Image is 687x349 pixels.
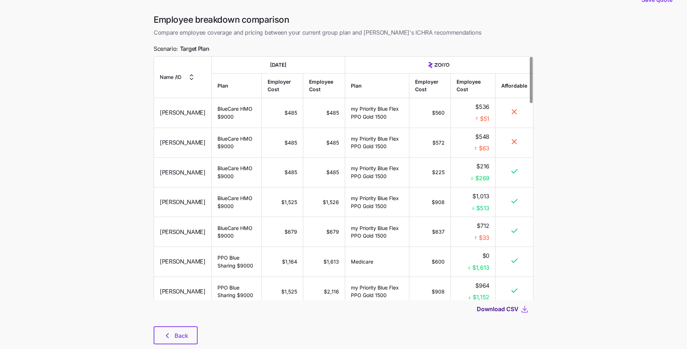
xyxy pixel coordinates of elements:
[475,132,489,141] span: $548
[303,217,345,247] td: $679
[475,102,489,111] span: $536
[451,73,496,98] th: Employee Cost
[477,305,519,313] span: Download CSV
[409,73,451,98] th: Employer Cost
[212,57,345,74] th: [DATE]
[409,128,451,158] td: $572
[345,158,409,187] td: my Priority Blue Flex PPO Gold 1500
[345,187,409,217] td: my Priority Blue Flex PPO Gold 1500
[409,158,451,187] td: $225
[212,158,262,187] td: BlueCare HMO $9000
[180,44,209,53] span: Target Plan
[409,187,451,217] td: $908
[212,187,262,217] td: BlueCare HMO $9000
[212,73,262,98] th: Plan
[345,73,409,98] th: Plan
[409,217,451,247] td: $637
[154,326,198,344] button: Back
[303,73,345,98] th: Employee Cost
[160,198,206,207] span: [PERSON_NAME]
[472,191,489,200] span: $1,013
[479,144,489,153] span: $63
[303,98,345,128] td: $485
[477,221,489,230] span: $712
[475,281,489,290] span: $964
[262,158,303,187] td: $485
[303,277,345,306] td: $2,116
[476,162,489,171] span: $216
[160,227,206,236] span: [PERSON_NAME]
[479,233,489,242] span: $33
[345,277,409,306] td: my Priority Blue Flex PPO Gold 1500
[303,158,345,187] td: $485
[476,203,489,212] span: $513
[409,247,451,277] td: $600
[345,217,409,247] td: my Priority Blue Flex PPO Gold 1500
[160,73,196,81] button: Name /ID
[160,138,206,147] span: [PERSON_NAME]
[303,187,345,217] td: $1,526
[477,305,520,313] button: Download CSV
[160,287,206,296] span: [PERSON_NAME]
[473,293,489,302] span: $1,152
[262,98,303,128] td: $485
[303,128,345,158] td: $485
[409,98,451,128] td: $560
[175,331,188,340] span: Back
[154,44,209,53] span: Scenario:
[303,247,345,277] td: $1,613
[480,114,489,123] span: $51
[262,187,303,217] td: $1,525
[160,73,181,81] span: Name / ID
[212,277,262,306] td: PPO Blue Sharing $9000
[212,247,262,277] td: PPO Blue Sharing $9000
[212,128,262,158] td: BlueCare HMO $9000
[475,174,489,183] span: $269
[472,263,489,272] span: $1,613
[212,98,262,128] td: BlueCare HMO $9000
[262,217,303,247] td: $679
[262,247,303,277] td: $1,164
[262,73,303,98] th: Employer Cost
[345,128,409,158] td: my Priority Blue Flex PPO Gold 1500
[212,217,262,247] td: BlueCare HMO $9000
[345,98,409,128] td: my Priority Blue Flex PPO Gold 1500
[262,277,303,306] td: $1,525
[160,108,206,117] span: [PERSON_NAME]
[154,14,533,25] h1: Employee breakdown comparison
[409,277,451,306] td: $908
[496,73,533,98] th: Affordable
[160,257,206,266] span: [PERSON_NAME]
[154,28,533,37] span: Compare employee coverage and pricing between your current group plan and [PERSON_NAME]'s ICHRA r...
[483,251,489,260] span: $0
[262,128,303,158] td: $485
[345,247,409,277] td: Medicare
[160,168,206,177] span: [PERSON_NAME]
